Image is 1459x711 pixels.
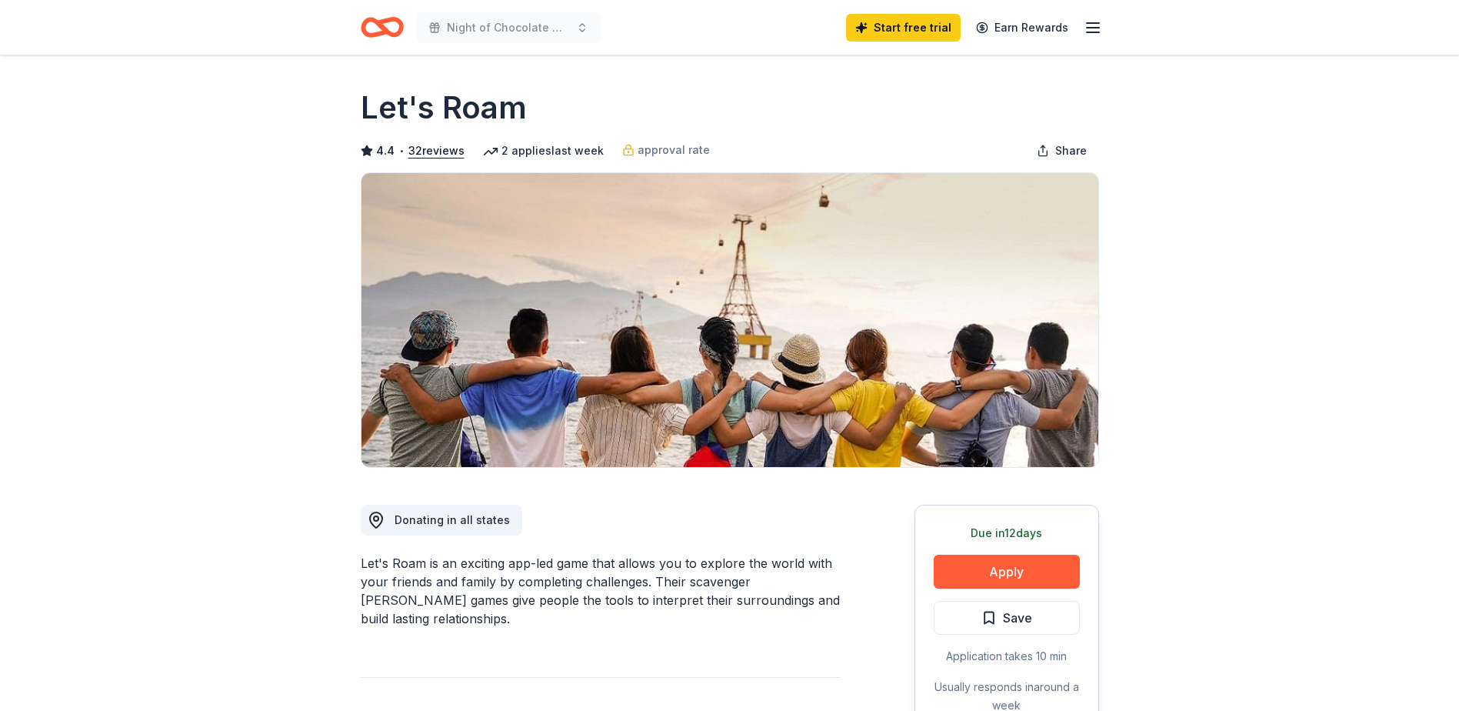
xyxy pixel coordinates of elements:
span: 4.4 [376,142,395,160]
a: Start free trial [846,14,961,42]
span: Share [1055,142,1087,160]
img: Image for Let's Roam [361,173,1098,467]
a: approval rate [622,141,710,159]
div: Due in 12 days [934,524,1080,542]
button: 32reviews [408,142,465,160]
div: Let's Roam is an exciting app-led game that allows you to explore the world with your friends and... [361,554,841,628]
span: Save [1003,608,1032,628]
button: Night of Chocolate Gala 2025 [416,12,601,43]
span: Night of Chocolate Gala 2025 [447,18,570,37]
span: Donating in all states [395,513,510,526]
div: Application takes 10 min [934,647,1080,666]
a: Earn Rewards [967,14,1078,42]
div: 2 applies last week [483,142,604,160]
a: Home [361,9,404,45]
button: Apply [934,555,1080,589]
span: • [398,145,404,157]
span: approval rate [638,141,710,159]
button: Save [934,601,1080,635]
button: Share [1024,135,1099,166]
h1: Let's Roam [361,86,527,129]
